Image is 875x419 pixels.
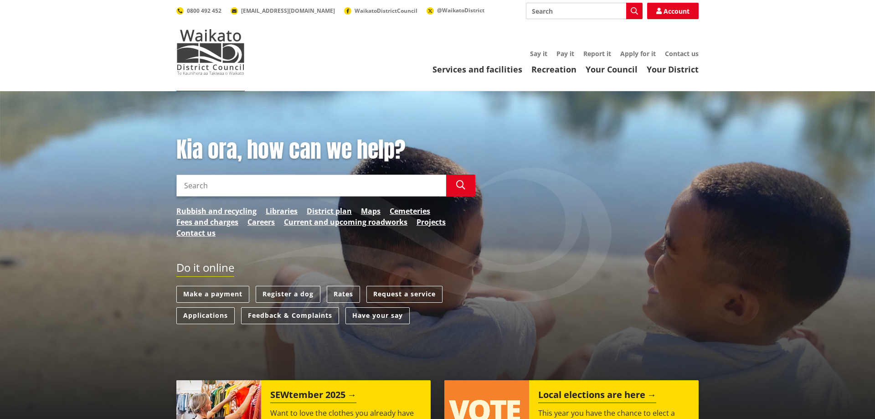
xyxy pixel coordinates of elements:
a: Rates [327,286,360,303]
a: Maps [361,206,381,217]
a: [EMAIL_ADDRESS][DOMAIN_NAME] [231,7,335,15]
input: Search input [176,175,446,197]
a: Register a dog [256,286,320,303]
a: Recreation [531,64,576,75]
a: Fees and charges [176,217,238,228]
a: Services and facilities [432,64,522,75]
h2: SEWtember 2025 [270,389,356,403]
h2: Do it online [176,261,234,277]
a: Feedback & Complaints [241,307,339,324]
a: Careers [247,217,275,228]
a: Report it [583,49,611,58]
a: Rubbish and recycling [176,206,257,217]
span: [EMAIL_ADDRESS][DOMAIN_NAME] [241,7,335,15]
a: Projects [417,217,446,228]
a: Have your say [345,307,410,324]
a: Make a payment [176,286,249,303]
a: Apply for it [620,49,656,58]
a: Applications [176,307,235,324]
h2: Local elections are here [538,389,656,403]
a: Pay it [556,49,574,58]
a: Your District [647,64,699,75]
a: Say it [530,49,547,58]
a: Libraries [266,206,298,217]
a: Current and upcoming roadworks [284,217,407,228]
input: Search input [526,3,643,19]
a: @WaikatoDistrict [427,6,484,14]
span: WaikatoDistrictCouncil [355,7,417,15]
a: Your Council [586,64,638,75]
a: 0800 492 452 [176,7,221,15]
a: Contact us [176,228,216,238]
span: 0800 492 452 [187,7,221,15]
a: Contact us [665,49,699,58]
h1: Kia ora, how can we help? [176,137,475,163]
a: District plan [307,206,352,217]
a: Cemeteries [390,206,430,217]
a: Account [647,3,699,19]
a: WaikatoDistrictCouncil [344,7,417,15]
span: @WaikatoDistrict [437,6,484,14]
a: Request a service [366,286,443,303]
img: Waikato District Council - Te Kaunihera aa Takiwaa o Waikato [176,29,245,75]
